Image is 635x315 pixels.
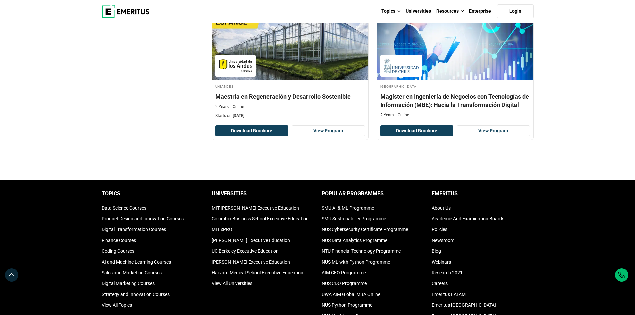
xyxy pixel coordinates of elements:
a: Digital Transformation Courses [102,227,166,232]
span: [DATE] [233,113,244,118]
p: Online [395,112,409,118]
a: Webinars [432,259,451,265]
a: Business Management Course by Uniandes - October 27, 2025 Uniandes Uniandes Maestría en Regenerac... [212,13,368,122]
a: NUS ML with Python Programme [322,259,390,265]
a: Academic And Examination Boards [432,216,504,221]
button: Download Brochure [380,125,454,137]
a: Emeritus LATAM [432,292,466,297]
p: Online [230,104,244,110]
a: View All Universities [212,281,252,286]
a: [PERSON_NAME] Executive Education [212,238,290,243]
h4: [GEOGRAPHIC_DATA] [380,83,530,89]
a: View Program [457,125,530,137]
h4: Uniandes [215,83,365,89]
a: Data Science Courses [102,205,146,211]
a: Digital Marketing Courses [102,281,155,286]
a: Research 2021 [432,270,463,275]
p: Starts on: [215,113,365,119]
a: Blog [432,248,441,254]
a: Careers [432,281,448,286]
a: Technology Course by Universidad de Chile - Universidad de Chile [GEOGRAPHIC_DATA] Magíster en In... [377,13,533,121]
h4: Maestría en Regeneración y Desarrollo Sostenible [215,92,365,101]
a: Coding Courses [102,248,134,254]
a: UWA AIM Global MBA Online [322,292,380,297]
a: Sales and Marketing Courses [102,270,162,275]
a: NUS Cybersecurity Certificate Programme [322,227,408,232]
a: View Program [292,125,365,137]
img: Universidad de Chile [384,58,419,73]
a: UC Berkeley Executive Education [212,248,279,254]
img: Magíster en Ingeniería de Negocios con Tecnologías de Información (MBE): Hacia la Transformación ... [377,13,533,80]
a: AI and Machine Learning Courses [102,259,171,265]
img: Uniandes [219,58,252,73]
a: NUS Python Programme [322,302,372,308]
a: Newsroom [432,238,454,243]
a: Strategy and Innovation Courses [102,292,170,297]
a: [PERSON_NAME] Executive Education [212,259,290,265]
img: Maestría en Regeneración y Desarrollo Sostenible | Online Business Management Course [212,13,368,80]
a: Emeritus [GEOGRAPHIC_DATA] [432,302,496,308]
h4: Magíster en Ingeniería de Negocios con Tecnologías de Información (MBE): Hacia la Transformación ... [380,92,530,109]
a: NUS CDO Programme [322,281,367,286]
a: NUS Data Analytics Programme [322,238,387,243]
a: AIM CEO Programme [322,270,366,275]
a: View All Topics [102,302,132,308]
a: SMU Sustainability Programme [322,216,386,221]
a: MIT xPRO [212,227,232,232]
p: 2 Years [380,112,394,118]
button: Download Brochure [215,125,289,137]
a: Policies [432,227,447,232]
a: Product Design and Innovation Courses [102,216,184,221]
a: Columbia Business School Executive Education [212,216,309,221]
p: 2 Years [215,104,229,110]
a: SMU AI & ML Programme [322,205,374,211]
a: Login [497,4,534,18]
a: Harvard Medical School Executive Education [212,270,303,275]
a: MIT [PERSON_NAME] Executive Education [212,205,299,211]
a: NTU Financial Technology Programme [322,248,401,254]
a: Finance Courses [102,238,136,243]
a: About Us [432,205,451,211]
